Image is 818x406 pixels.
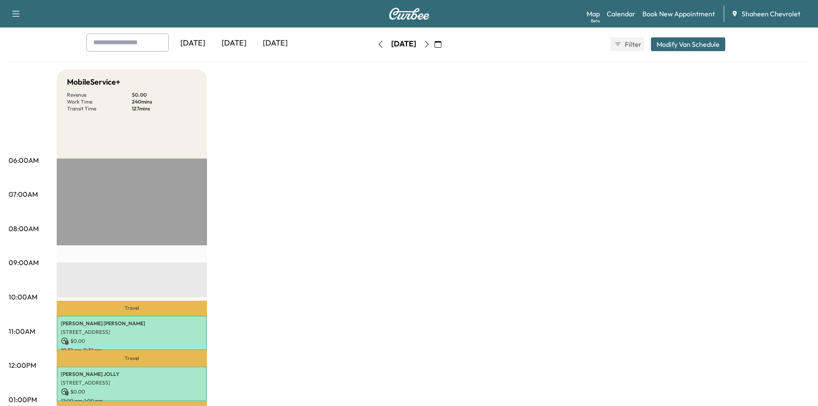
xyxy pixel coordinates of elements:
p: [STREET_ADDRESS] [61,379,203,386]
p: 10:00AM [9,292,37,302]
img: Curbee Logo [389,8,430,20]
p: 09:00AM [9,257,39,268]
div: [DATE] [391,39,416,49]
p: 08:00AM [9,223,39,234]
h5: MobileService+ [67,76,120,88]
p: 06:00AM [9,155,39,165]
p: Transit Time [67,105,132,112]
div: [DATE] [172,34,213,53]
p: 11:00AM [9,326,35,336]
p: [PERSON_NAME] [PERSON_NAME] [61,320,203,327]
p: Travel [57,350,207,366]
div: [DATE] [255,34,296,53]
p: 12:00PM [9,360,36,370]
button: Filter [611,37,644,51]
a: Book New Appointment [642,9,715,19]
p: Work Time [67,98,132,105]
div: Beta [591,18,600,24]
p: Travel [57,301,207,316]
p: $ 0.00 [61,337,203,345]
p: 12:00 pm - 1:00 pm [61,397,203,404]
p: 10:32 am - 11:32 am [61,347,203,354]
p: 240 mins [132,98,197,105]
div: [DATE] [213,34,255,53]
p: [STREET_ADDRESS] [61,329,203,336]
a: MapBeta [587,9,600,19]
span: Filter [625,39,640,49]
p: [PERSON_NAME] JOLLY [61,371,203,378]
a: Calendar [607,9,636,19]
p: 127 mins [132,105,197,112]
p: 01:00PM [9,394,37,405]
p: Revenue [67,92,132,98]
p: $ 0.00 [61,388,203,396]
p: 07:00AM [9,189,38,199]
span: Shaheen Chevrolet [742,9,800,19]
p: $ 0.00 [132,92,197,98]
button: Modify Van Schedule [651,37,725,51]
